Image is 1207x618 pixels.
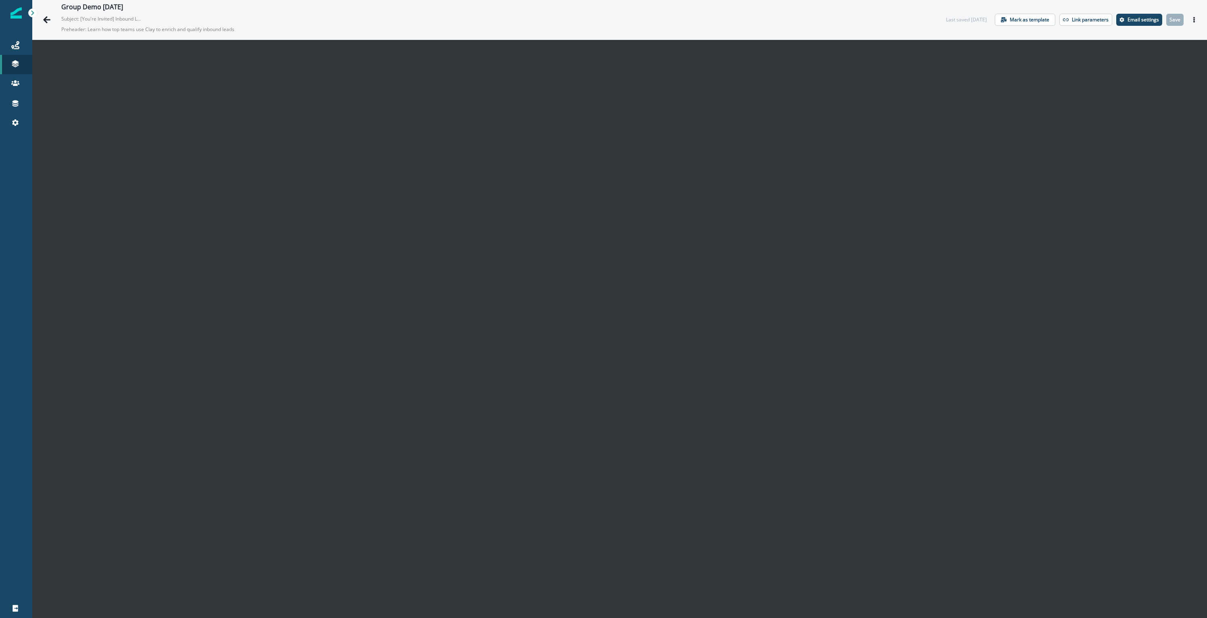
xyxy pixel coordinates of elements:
p: Save [1169,17,1180,23]
button: Actions [1188,14,1201,26]
p: Preheader: Learn how top teams use Clay to enrich and qualify inbound leads [61,23,263,36]
p: Mark as template [1010,17,1049,23]
button: Save [1166,14,1184,26]
p: Link parameters [1072,17,1109,23]
p: Email settings [1128,17,1159,23]
div: Last saved [DATE] [946,16,987,23]
img: Inflection [10,7,22,19]
p: Subject: [You're Invited] Inbound Lead Enrichment with GTM Engineer [61,12,142,23]
div: Group Demo [DATE] [61,3,123,12]
button: Link parameters [1059,14,1112,26]
button: Mark as template [995,14,1055,26]
button: Settings [1116,14,1162,26]
button: Go back [39,12,55,28]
